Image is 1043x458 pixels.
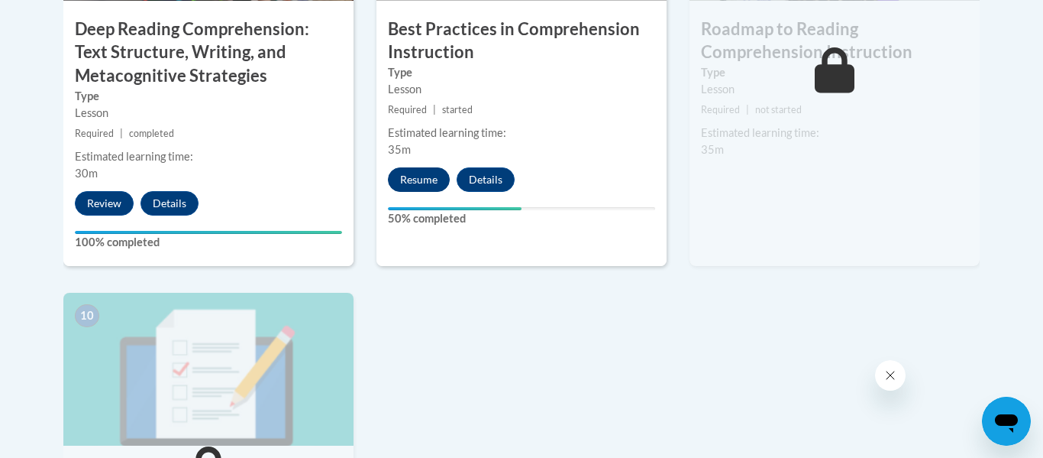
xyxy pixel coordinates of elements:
div: Your progress [75,231,342,234]
button: Review [75,191,134,216]
span: Required [75,128,114,139]
span: started [442,104,473,115]
div: Estimated learning time: [75,148,342,165]
h3: Roadmap to Reading Comprehension Instruction [689,18,980,65]
div: Estimated learning time: [388,125,655,141]
span: not started [755,104,802,115]
div: Lesson [75,105,342,122]
label: Type [388,64,655,81]
iframe: Close message [875,360,906,391]
div: Lesson [388,81,655,98]
span: 35m [388,143,411,156]
h3: Best Practices in Comprehension Instruction [376,18,667,65]
h3: Deep Reading Comprehension: Text Structure, Writing, and Metacognitive Strategies [63,18,354,88]
img: Course Image [63,293,354,446]
div: Lesson [701,81,968,98]
iframe: Button to launch messaging window [982,397,1031,446]
span: Hi. How can we help? [9,11,124,23]
span: completed [129,128,174,139]
label: Type [701,64,968,81]
label: Type [75,88,342,105]
span: 10 [75,304,99,327]
span: 35m [701,143,724,156]
div: Estimated learning time: [701,125,968,141]
label: 50% completed [388,210,655,227]
span: Required [388,104,427,115]
label: 100% completed [75,234,342,251]
span: | [120,128,123,139]
button: Details [140,191,199,216]
span: 30m [75,167,98,180]
button: Details [457,167,515,192]
span: Required [701,104,740,115]
button: Resume [388,167,450,192]
span: | [746,104,749,115]
div: Your progress [388,207,521,210]
span: | [433,104,436,115]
